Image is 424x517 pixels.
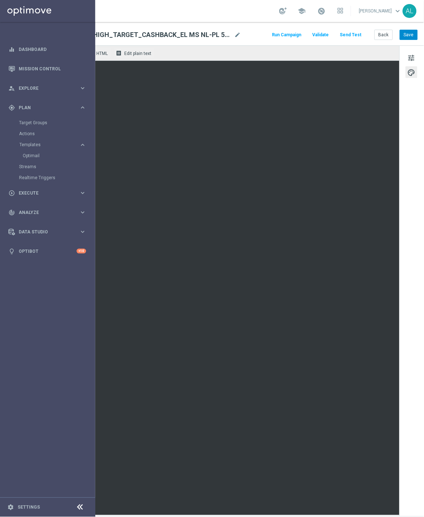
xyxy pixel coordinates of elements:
i: equalizer [8,46,15,53]
span: Execute [19,191,79,195]
button: Send Test [339,30,363,40]
button: gps_fixed Plan keyboard_arrow_right [8,105,86,111]
span: mode_edit [234,32,241,38]
div: Explore [8,85,79,92]
span: Analyze [19,210,79,215]
span: Plan [19,106,79,110]
span: Templates [19,143,72,147]
i: keyboard_arrow_right [79,228,86,235]
span: Data Studio [19,230,79,234]
a: Mission Control [19,59,86,78]
button: Back [375,30,393,40]
i: play_circle_outline [8,190,15,196]
div: Data Studio [8,229,79,235]
span: REA_MED-HIGH_TARGET_CASHBACK_EL MS NL-PL 50% do 300 PLN_020925 [61,30,231,39]
a: Optimail [23,153,76,159]
a: Streams [19,164,76,170]
span: Validate [313,32,329,37]
button: lightbulb Optibot +10 [8,248,86,254]
button: track_changes Analyze keyboard_arrow_right [8,210,86,215]
span: school [298,7,306,15]
i: track_changes [8,209,15,216]
button: equalizer Dashboard [8,47,86,52]
button: Run Campaign [271,30,303,40]
span: palette [408,68,416,77]
div: Templates [19,143,79,147]
div: Optimail [23,150,95,161]
a: [PERSON_NAME]keyboard_arrow_down [358,5,403,16]
i: keyboard_arrow_right [79,189,86,196]
div: Templates [19,139,95,161]
div: Dashboard [8,40,86,59]
i: receipt [116,50,122,56]
span: Explore [19,86,79,91]
button: Data Studio keyboard_arrow_right [8,229,86,235]
button: Mission Control [8,66,86,72]
a: Optibot [19,241,77,261]
span: tune [408,53,416,63]
button: Save [400,30,418,40]
span: keyboard_arrow_down [394,7,402,15]
i: gps_fixed [8,104,15,111]
i: person_search [8,85,15,92]
div: Optibot [8,241,86,261]
a: Settings [18,505,40,510]
button: tune [406,52,417,63]
div: Mission Control [8,59,86,78]
i: settings [7,504,14,511]
a: Actions [19,131,76,137]
div: Target Groups [19,117,95,128]
i: keyboard_arrow_right [79,141,86,148]
span: Edit plain text [124,51,151,56]
i: keyboard_arrow_right [79,104,86,111]
i: keyboard_arrow_right [79,209,86,216]
div: AL [403,4,417,18]
div: Actions [19,128,95,139]
button: play_circle_outline Execute keyboard_arrow_right [8,190,86,196]
i: lightbulb [8,248,15,255]
div: Plan [8,104,79,111]
button: palette [406,66,417,78]
a: Realtime Triggers [19,175,76,181]
button: person_search Explore keyboard_arrow_right [8,85,86,91]
div: Analyze [8,209,79,216]
div: Execute [8,190,79,196]
a: Dashboard [19,40,86,59]
button: Validate [311,30,330,40]
button: Templates keyboard_arrow_right [19,142,86,148]
button: receipt Edit plain text [114,48,155,58]
div: +10 [77,249,86,254]
a: Target Groups [19,120,76,126]
i: keyboard_arrow_right [79,85,86,92]
div: Streams [19,161,95,172]
div: Realtime Triggers [19,172,95,183]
